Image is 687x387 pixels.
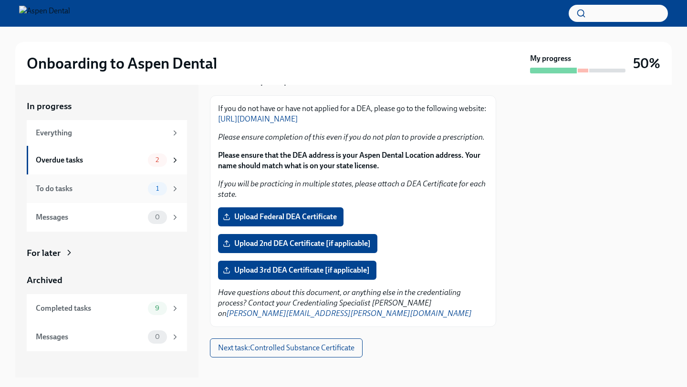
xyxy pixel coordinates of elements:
label: Upload 3rd DEA Certificate [if applicable] [218,261,376,280]
em: Have questions about this document, or anything else in the credentialing process? Contact your C... [218,288,472,318]
a: In progress [27,100,187,112]
div: Overdue tasks [36,155,144,165]
div: Messages [36,212,144,223]
button: Next task:Controlled Substance Certificate [210,338,363,357]
a: Overdue tasks2 [27,146,187,174]
label: Upload Federal DEA Certificate [218,207,343,226]
h3: 50% [633,55,660,72]
a: For later [27,247,187,259]
div: Messages [36,332,144,342]
div: Everything [36,128,167,138]
div: For later [27,247,61,259]
p: If you do not have or have not applied for a DEA, please go to the following website: [218,103,488,124]
a: [URL][DOMAIN_NAME] [218,114,298,123]
span: 0 [149,333,166,340]
em: If you will be practicing in multiple states, please attach a DEA Certificate for each state. [218,179,486,199]
span: Upload 2nd DEA Certificate [if applicable] [225,239,371,248]
a: Completed tasks9 [27,294,187,323]
label: Upload 2nd DEA Certificate [if applicable] [218,234,377,253]
a: Everything [27,120,187,146]
a: Messages0 [27,203,187,232]
span: 0 [149,214,166,221]
div: Completed tasks [36,303,144,314]
span: 2 [150,156,165,163]
a: Archived [27,274,187,286]
h2: Onboarding to Aspen Dental [27,54,217,73]
div: To do tasks [36,183,144,194]
span: Upload 3rd DEA Certificate [if applicable] [225,265,370,275]
em: Please ensure completion of this even if you do not plan to provide a prescription. [218,132,485,142]
a: [PERSON_NAME][EMAIL_ADDRESS][PERSON_NAME][DOMAIN_NAME] [227,309,472,318]
strong: Please ensure that the DEA address is your Aspen Dental Location address. Your name should match ... [218,151,480,170]
a: To do tasks1 [27,174,187,203]
span: Upload Federal DEA Certificate [225,212,337,222]
span: 1 [150,185,165,192]
a: Messages0 [27,323,187,351]
strong: My progress [530,53,571,64]
img: Aspen Dental [19,6,70,21]
span: Next task : Controlled Substance Certificate [218,343,354,353]
span: 9 [149,305,165,312]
